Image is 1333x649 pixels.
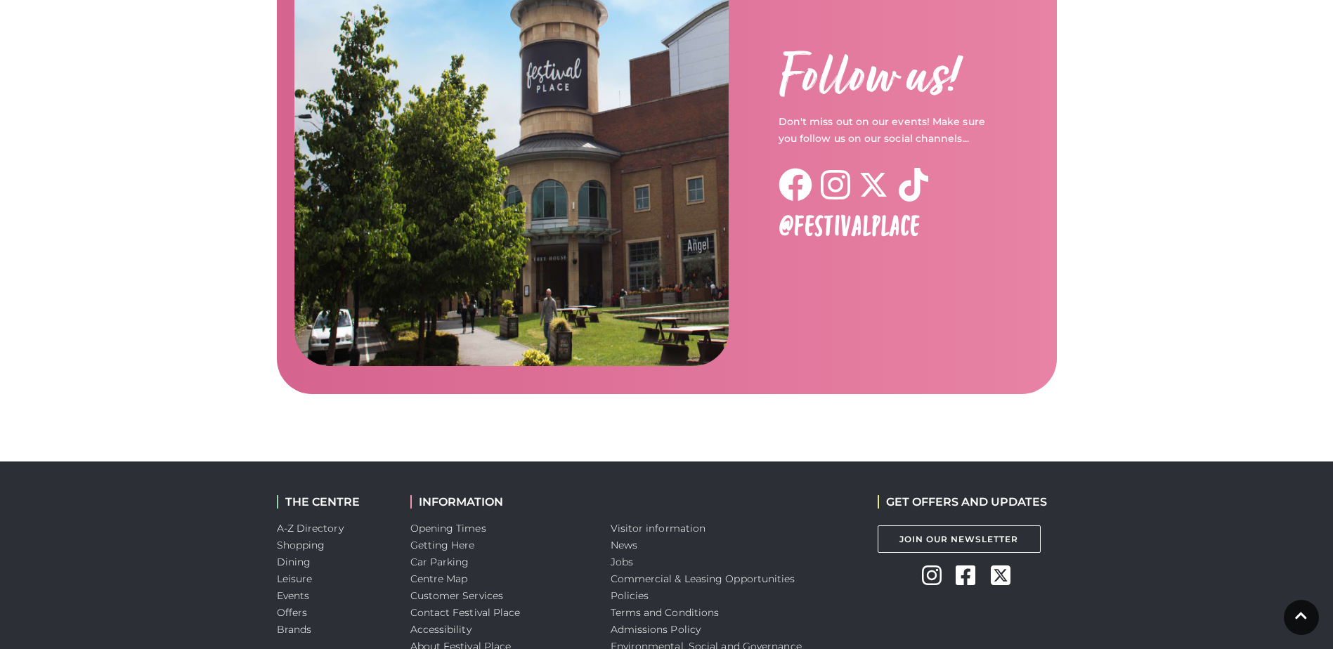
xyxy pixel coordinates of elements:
[277,589,310,602] a: Events
[821,168,856,202] a: Instagram
[410,572,468,585] a: Centre Map
[410,606,521,619] a: Contact Festival Place
[410,623,472,636] a: Accessibility
[277,606,308,619] a: Offers
[611,589,649,602] a: Policies
[878,525,1041,553] a: Join Our Newsletter
[779,210,989,238] h3: @festivalplace
[410,495,590,509] h2: INFORMATION
[277,623,312,636] a: Brands
[779,113,989,147] p: Don't miss out on our events! Make sure you follow us on our social channels...
[779,46,989,113] h2: Follow us!
[277,522,344,535] a: A-Z Directory
[611,539,637,551] a: News
[410,539,475,551] a: Getting Here
[277,572,313,585] a: Leisure
[410,556,469,568] a: Car Parking
[277,495,389,509] h2: THE CENTRE
[611,623,701,636] a: Admissions Policy
[277,556,311,568] a: Dining
[779,168,818,202] a: Facebook
[611,522,706,535] a: Visitor information
[611,572,795,585] a: Commercial & Leasing Opportunities
[611,556,633,568] a: Jobs
[410,589,504,602] a: Customer Services
[410,522,486,535] a: Opening Times
[878,495,1047,509] h2: GET OFFERS AND UPDATES
[897,168,936,202] a: Tiktok
[277,539,325,551] a: Shopping
[611,606,720,619] a: Terms and Conditions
